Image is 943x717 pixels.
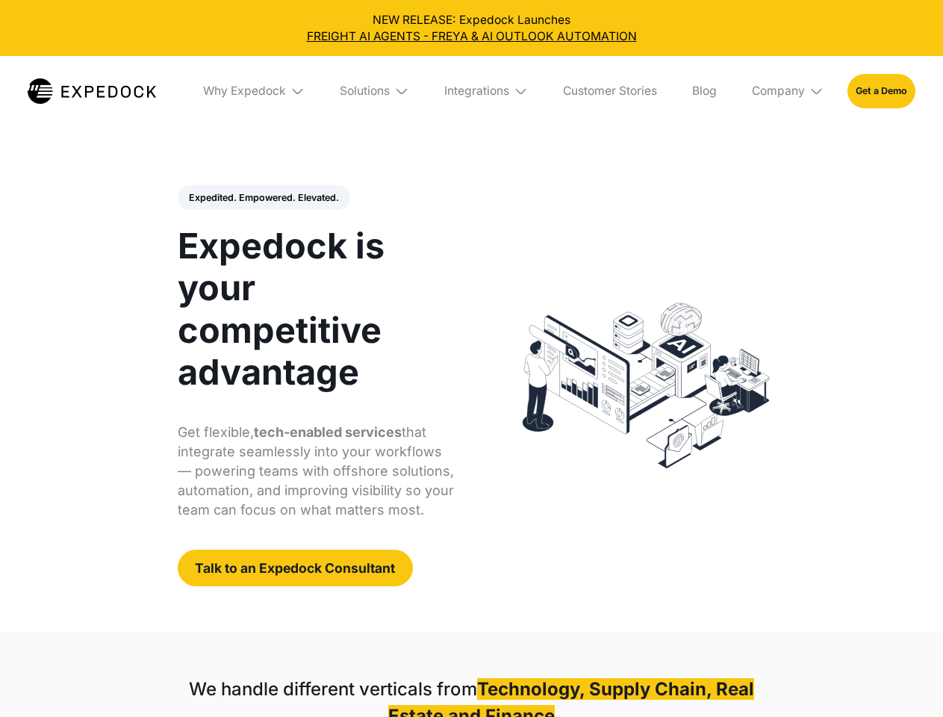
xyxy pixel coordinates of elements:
a: Blog [680,56,728,126]
div: Solutions [340,84,390,99]
a: Get a Demo [847,74,915,108]
h1: Expedock is your competitive advantage [178,225,455,393]
a: Talk to an Expedock Consultant [178,550,413,586]
div: Integrations [432,56,540,126]
div: Integrations [444,84,509,99]
iframe: Chat Widget [868,645,943,717]
div: Company [752,84,805,99]
strong: tech-enabled services [254,424,402,440]
a: FREIGHT AI AGENTS - FREYA & AI OUTLOOK AUTOMATION [12,28,932,45]
strong: We handle different verticals from [189,678,477,700]
a: Customer Stories [551,56,668,126]
div: Why Expedock [191,56,317,126]
div: NEW RELEASE: Expedock Launches [12,12,932,45]
p: Get flexible, that integrate seamlessly into your workflows — powering teams with offshore soluti... [178,423,455,520]
div: Solutions [329,56,421,126]
div: Company [740,56,835,126]
div: Why Expedock [203,84,286,99]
